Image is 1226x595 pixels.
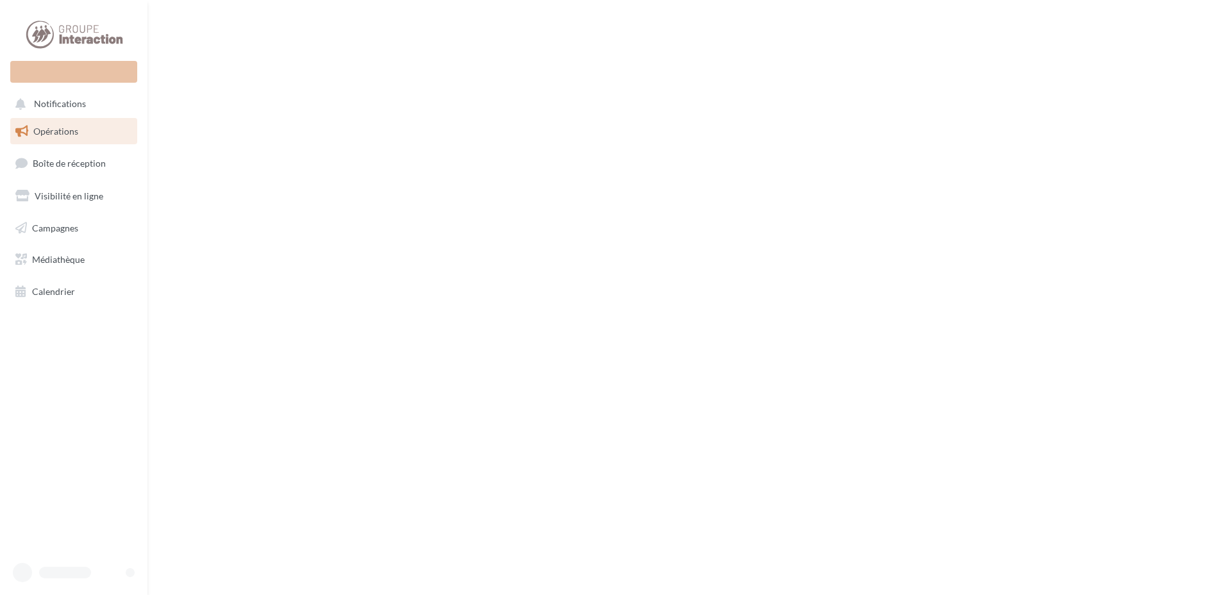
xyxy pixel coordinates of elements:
[10,61,137,83] div: Nouvelle campagne
[8,149,140,177] a: Boîte de réception
[32,254,85,265] span: Médiathèque
[8,118,140,145] a: Opérations
[35,190,103,201] span: Visibilité en ligne
[33,126,78,137] span: Opérations
[8,278,140,305] a: Calendrier
[8,246,140,273] a: Médiathèque
[32,286,75,297] span: Calendrier
[32,222,78,233] span: Campagnes
[33,158,106,169] span: Boîte de réception
[8,215,140,242] a: Campagnes
[8,183,140,210] a: Visibilité en ligne
[34,99,86,110] span: Notifications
